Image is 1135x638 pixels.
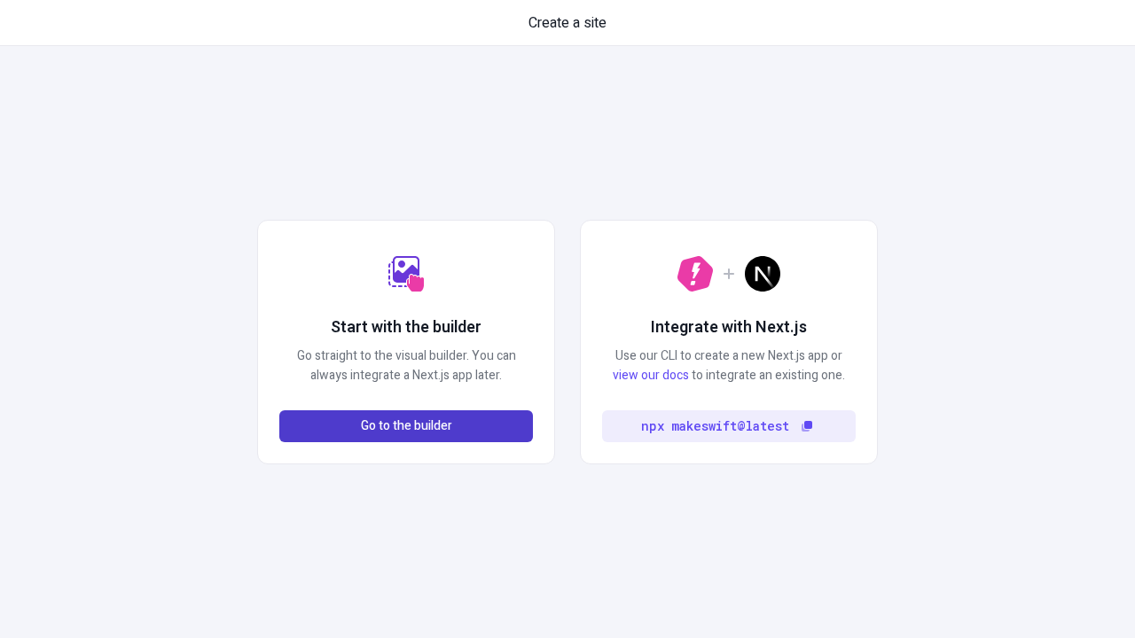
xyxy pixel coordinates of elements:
span: Create a site [528,12,607,34]
h2: Start with the builder [331,316,481,339]
p: Use our CLI to create a new Next.js app or to integrate an existing one. [602,346,856,385]
p: Go straight to the visual builder. You can always integrate a Next.js app later. [279,346,533,385]
span: Go to the builder [361,416,452,436]
a: view our docs [613,366,689,385]
h2: Integrate with Next.js [651,316,807,339]
button: Go to the builder [279,410,533,442]
code: npx makeswift@latest [641,416,789,436]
